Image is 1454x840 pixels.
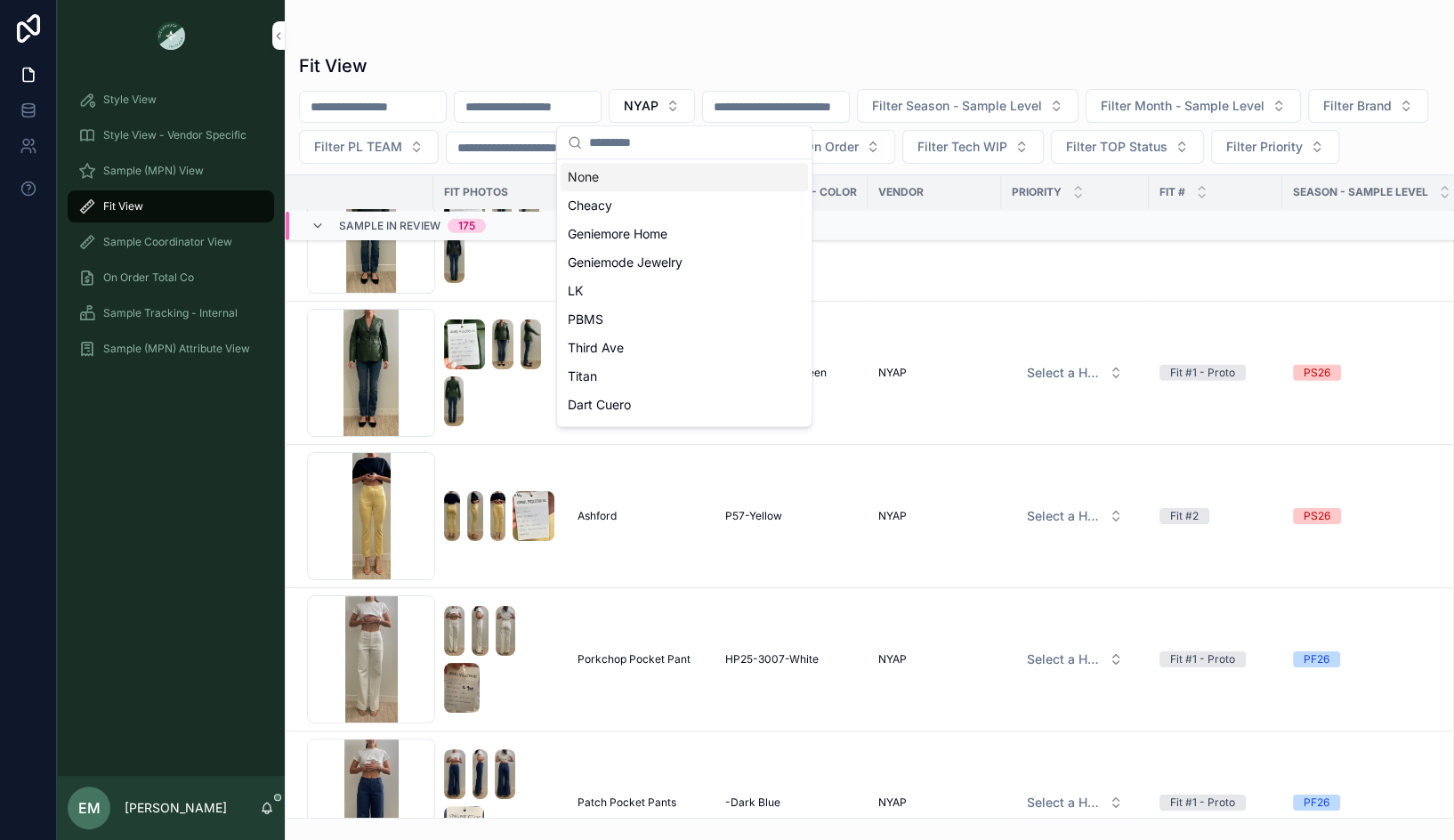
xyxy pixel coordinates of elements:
[1226,138,1303,156] span: Filter Priority
[103,306,238,320] span: Sample Tracking - Internal
[314,138,402,156] span: Filter PL TEAM
[1304,651,1329,667] div: PF26
[1211,130,1339,164] button: Select Button
[725,652,819,666] span: HP25-3007-White
[1066,138,1167,156] span: Filter TOP Status
[1304,365,1330,381] div: PS26
[1012,642,1138,676] a: Select Button
[771,138,859,156] span: Filter On Order
[1293,651,1450,667] a: PF26
[1170,651,1235,667] div: Fit #1 - Proto
[755,130,895,164] button: Select Button
[568,396,631,414] span: Dart Cuero
[878,509,907,523] span: NYAP
[1051,130,1204,164] button: Select Button
[157,21,185,50] img: App logo
[1323,97,1392,115] span: Filter Brand
[68,333,274,365] a: Sample (MPN) Attribute View
[78,797,101,819] span: EM
[492,319,513,369] img: Screenshot-2025-08-29-at-8.53.16-AM.png
[458,219,475,233] div: 175
[578,796,676,810] span: Patch Pocket Pants
[1159,795,1272,811] a: Fit #1 - Proto
[103,271,194,285] span: On Order Total Co
[467,491,483,541] img: Screenshot-2025-08-29-at-8.54.46-AM.png
[472,606,489,656] img: Screenshot-2025-09-29-at-11.50.08-AM.png
[68,297,274,329] a: Sample Tracking - Internal
[568,254,683,271] span: Geniemode Jewelry
[1012,185,1062,199] span: PRIORITY
[1170,365,1235,381] div: Fit #1 - Proto
[578,509,617,523] span: Ashford
[299,130,439,164] button: Select Button
[902,130,1044,164] button: Select Button
[609,89,695,123] button: Select Button
[1293,365,1450,381] a: PS26
[725,796,857,810] a: -Dark Blue
[1170,795,1235,811] div: Fit #1 - Proto
[878,652,990,666] a: NYAP
[103,342,250,356] span: Sample (MPN) Attribute View
[513,491,554,541] img: Screenshot-2025-08-29-at-8.54.40-AM.png
[1293,185,1428,199] span: Season - Sample Level
[568,225,667,243] span: Geniemore Home
[857,89,1078,123] button: Select Button
[1308,89,1428,123] button: Select Button
[568,197,612,214] span: Cheacy
[444,319,556,426] a: Screenshot-2025-08-29-at-8.53.13-AM.pngScreenshot-2025-08-29-at-8.53.16-AM.pngScreenshot-2025-08-...
[1027,507,1102,525] span: Select a HP FIT LEVEL
[878,509,990,523] a: NYAP
[1159,185,1185,199] span: Fit #
[444,663,480,713] img: Screenshot-2025-09-29-at-11.50.15-AM.png
[1293,795,1450,811] a: PF26
[872,97,1042,115] span: Filter Season - Sample Level
[1101,97,1264,115] span: Filter Month - Sample Level
[68,262,274,294] a: On Order Total Co
[878,796,990,810] a: NYAP
[1012,356,1138,390] a: Select Button
[568,282,583,300] span: LK
[568,424,652,442] span: Akrobatikastle
[57,71,285,388] div: scrollable content
[444,491,460,541] img: Screenshot-2025-08-29-at-8.54.49-AM.png
[578,509,704,523] a: Ashford
[125,799,227,817] p: [PERSON_NAME]
[725,652,857,666] a: HP25-3007-White
[496,606,514,656] img: Screenshot-2025-09-29-at-11.50.11-AM.png
[1170,508,1199,524] div: Fit #2
[624,97,658,115] span: NYAP
[1013,500,1137,532] button: Select Button
[444,491,556,541] a: Screenshot-2025-08-29-at-8.54.49-AM.pngScreenshot-2025-08-29-at-8.54.46-AM.pngScreenshot-2025-08-...
[568,311,603,328] span: PBMS
[103,128,246,142] span: Style View - Vendor Specific
[444,606,464,656] img: Screenshot-2025-09-29-at-11.50.03-AM.png
[490,491,505,541] img: Screenshot-2025-08-29-at-8.54.43-AM.png
[578,796,704,810] a: Patch Pocket Pants
[521,319,541,369] img: Screenshot-2025-08-29-at-8.53.19-AM.png
[1013,787,1137,819] button: Select Button
[725,796,780,810] span: -Dark Blue
[1159,651,1272,667] a: Fit #1 - Proto
[444,606,556,713] a: Screenshot-2025-09-29-at-11.50.03-AM.pngScreenshot-2025-09-29-at-11.50.08-AM.pngScreenshot-2025-0...
[1086,89,1301,123] button: Select Button
[444,749,465,799] img: Screenshot-2025-09-29-at-11.49.13-AM.png
[1159,508,1272,524] a: Fit #2
[725,509,857,523] a: P57-Yellow
[473,749,488,799] img: Screenshot-2025-09-29-at-11.49.16-AM.png
[444,233,464,283] img: Screenshot-2025-08-29-at-8.53.07-AM.png
[103,199,143,214] span: Fit View
[68,226,274,258] a: Sample Coordinator View
[725,509,782,523] span: P57-Yellow
[878,796,907,810] span: NYAP
[1293,508,1450,524] a: PS26
[568,339,624,357] span: Third Ave
[68,190,274,222] a: Fit View
[561,163,808,191] div: None
[1304,508,1330,524] div: PS26
[578,652,704,666] a: Porkchop Pocket Pant
[568,367,597,385] span: Titan
[495,749,515,799] img: Screenshot-2025-09-29-at-11.49.19-AM.png
[1304,795,1329,811] div: PF26
[339,219,440,233] span: Sample In Review
[557,159,812,426] div: Suggestions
